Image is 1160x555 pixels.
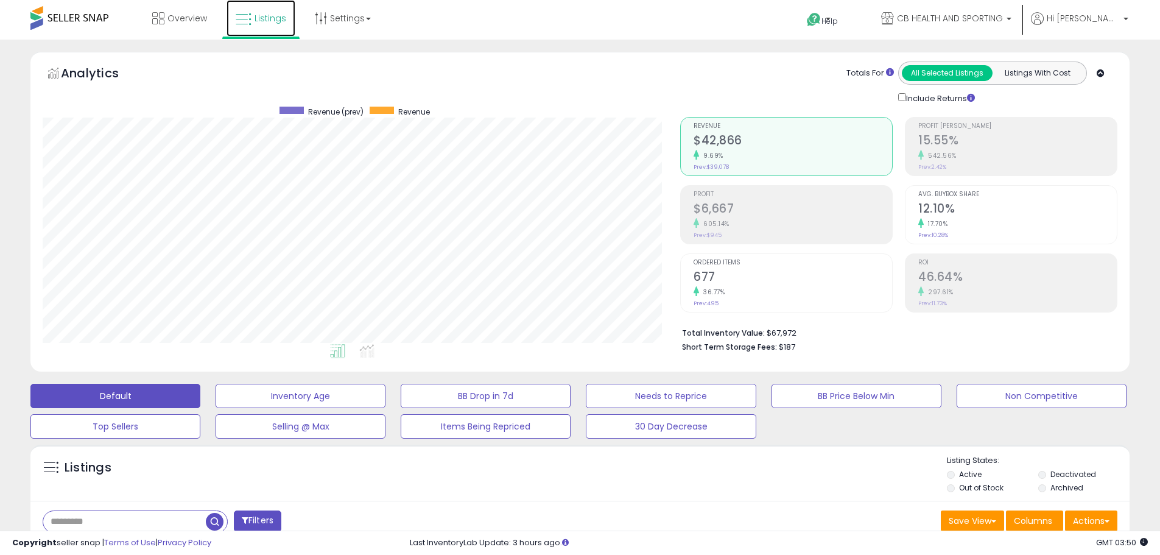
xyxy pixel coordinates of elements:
[401,414,571,439] button: Items Being Repriced
[586,414,756,439] button: 30 Day Decrease
[1031,12,1128,40] a: Hi [PERSON_NAME]
[1006,511,1063,531] button: Columns
[216,384,385,408] button: Inventory Age
[1050,483,1083,493] label: Archived
[410,537,1148,549] div: Last InventoryLab Update: 3 hours ago.
[797,3,862,40] a: Help
[918,191,1117,198] span: Avg. Buybox Share
[897,12,1003,24] span: CB HEALTH AND SPORTING
[398,107,430,117] span: Revenue
[401,384,571,408] button: BB Drop in 7d
[889,91,990,105] div: Include Returns
[682,342,777,352] b: Short Term Storage Fees:
[694,191,892,198] span: Profit
[1050,469,1096,479] label: Deactivated
[959,469,982,479] label: Active
[772,384,941,408] button: BB Price Below Min
[1014,515,1052,527] span: Columns
[992,65,1083,81] button: Listings With Cost
[918,133,1117,150] h2: 15.55%
[918,270,1117,286] h2: 46.64%
[682,325,1108,339] li: $67,972
[918,232,948,239] small: Prev: 10.28%
[1065,511,1117,531] button: Actions
[216,414,385,439] button: Selling @ Max
[941,511,1004,531] button: Save View
[682,328,765,338] b: Total Inventory Value:
[586,384,756,408] button: Needs to Reprice
[918,123,1117,130] span: Profit [PERSON_NAME]
[699,288,725,297] small: 36.77%
[918,202,1117,218] h2: 12.10%
[947,455,1130,467] p: Listing States:
[158,537,211,548] a: Privacy Policy
[959,483,1004,493] label: Out of Stock
[924,151,957,160] small: 542.56%
[846,68,894,79] div: Totals For
[694,260,892,266] span: Ordered Items
[806,12,821,27] i: Get Help
[918,260,1117,266] span: ROI
[902,65,993,81] button: All Selected Listings
[779,341,795,353] span: $187
[957,384,1127,408] button: Non Competitive
[694,123,892,130] span: Revenue
[104,537,156,548] a: Terms of Use
[234,511,281,532] button: Filters
[65,459,111,476] h5: Listings
[167,12,207,24] span: Overview
[699,219,729,228] small: 605.14%
[918,163,946,171] small: Prev: 2.42%
[694,300,719,307] small: Prev: 495
[694,270,892,286] h2: 677
[12,537,57,548] strong: Copyright
[924,219,947,228] small: 17.70%
[694,202,892,218] h2: $6,667
[308,107,364,117] span: Revenue (prev)
[694,133,892,150] h2: $42,866
[1047,12,1120,24] span: Hi [PERSON_NAME]
[918,300,947,307] small: Prev: 11.73%
[30,414,200,439] button: Top Sellers
[1096,537,1148,548] span: 2025-08-18 03:50 GMT
[12,537,211,549] div: seller snap | |
[255,12,286,24] span: Listings
[61,65,142,85] h5: Analytics
[924,288,954,297] small: 297.61%
[699,151,723,160] small: 9.69%
[694,232,722,239] small: Prev: $945
[30,384,200,408] button: Default
[694,163,729,171] small: Prev: $39,078
[821,16,838,26] span: Help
